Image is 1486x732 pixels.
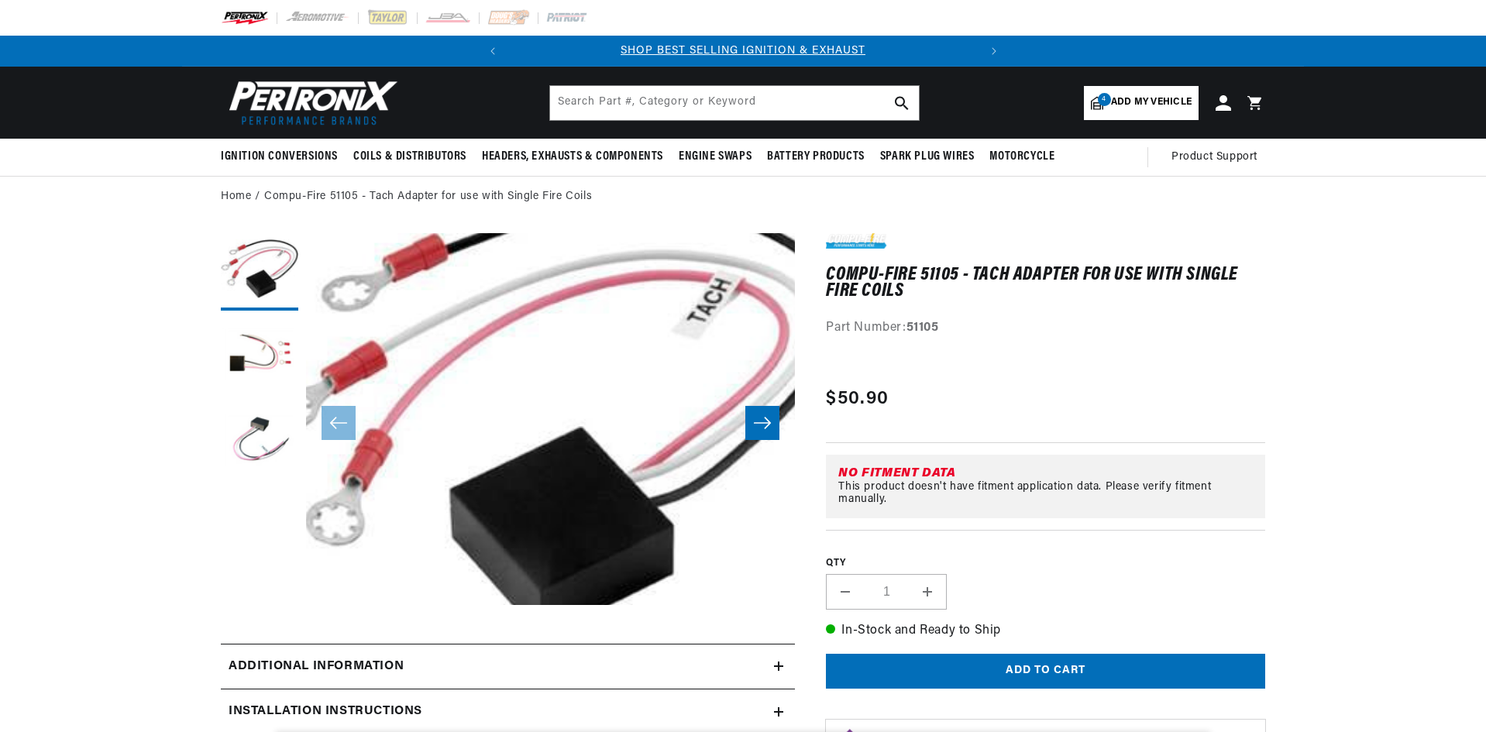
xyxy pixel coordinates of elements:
[221,644,795,689] summary: Additional information
[1171,149,1257,166] span: Product Support
[826,557,1265,570] label: QTY
[838,481,1259,506] div: This product doesn't have fitment application data. Please verify fitment manually.
[826,654,1265,689] button: Add to cart
[264,188,592,205] a: Compu-Fire 51105 - Tach Adapter for use with Single Fire Coils
[550,86,919,120] input: Search Part #, Category or Keyword
[826,267,1265,299] h1: Compu-Fire 51105 - Tach Adapter for use with Single Fire Coils
[508,43,979,60] div: Announcement
[872,139,982,175] summary: Spark Plug Wires
[1111,95,1192,110] span: Add my vehicle
[826,385,889,413] span: $50.90
[1098,93,1111,106] span: 4
[826,621,1265,641] p: In-Stock and Ready to Ship
[221,149,338,165] span: Ignition Conversions
[353,149,466,165] span: Coils & Distributors
[838,467,1259,479] div: No Fitment Data
[989,149,1054,165] span: Motorcycle
[221,76,399,129] img: Pertronix
[621,45,865,57] a: SHOP BEST SELLING IGNITION & EXHAUST
[880,149,975,165] span: Spark Plug Wires
[221,188,1265,205] nav: breadcrumbs
[979,36,1010,67] button: Translation missing: en.sections.announcements.next_announcement
[182,36,1304,67] slideshow-component: Translation missing: en.sections.announcements.announcement_bar
[1084,86,1199,120] a: 4Add my vehicle
[826,318,1265,339] div: Part Number:
[745,406,779,440] button: Slide right
[229,657,404,677] h2: Additional information
[767,149,865,165] span: Battery Products
[906,321,939,334] strong: 51105
[221,404,298,481] button: Load image 3 in gallery view
[474,139,671,175] summary: Headers, Exhausts & Components
[229,702,422,722] h2: Installation instructions
[508,43,979,60] div: 1 of 2
[671,139,759,175] summary: Engine Swaps
[982,139,1062,175] summary: Motorcycle
[482,149,663,165] span: Headers, Exhausts & Components
[759,139,872,175] summary: Battery Products
[477,36,508,67] button: Translation missing: en.sections.announcements.previous_announcement
[322,406,356,440] button: Slide left
[1171,139,1265,176] summary: Product Support
[221,233,795,613] media-gallery: Gallery Viewer
[346,139,474,175] summary: Coils & Distributors
[221,233,298,311] button: Load image 1 in gallery view
[885,86,919,120] button: search button
[221,318,298,396] button: Load image 2 in gallery view
[679,149,752,165] span: Engine Swaps
[221,188,251,205] a: Home
[221,139,346,175] summary: Ignition Conversions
